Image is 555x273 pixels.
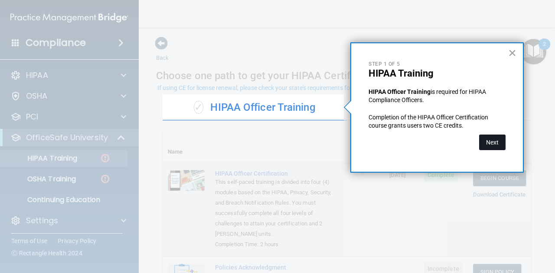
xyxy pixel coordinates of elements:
span: ✓ [194,101,203,114]
p: Step 1 of 5 [369,61,506,68]
button: Close [508,46,516,60]
strong: HIPAA Officer Training [369,88,431,95]
p: Completion of the HIPAA Officer Certification course grants users two CE credits. [369,113,506,130]
p: HIPAA Training [369,68,506,79]
div: HIPAA Officer Training [163,95,347,121]
button: Next [479,135,506,150]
